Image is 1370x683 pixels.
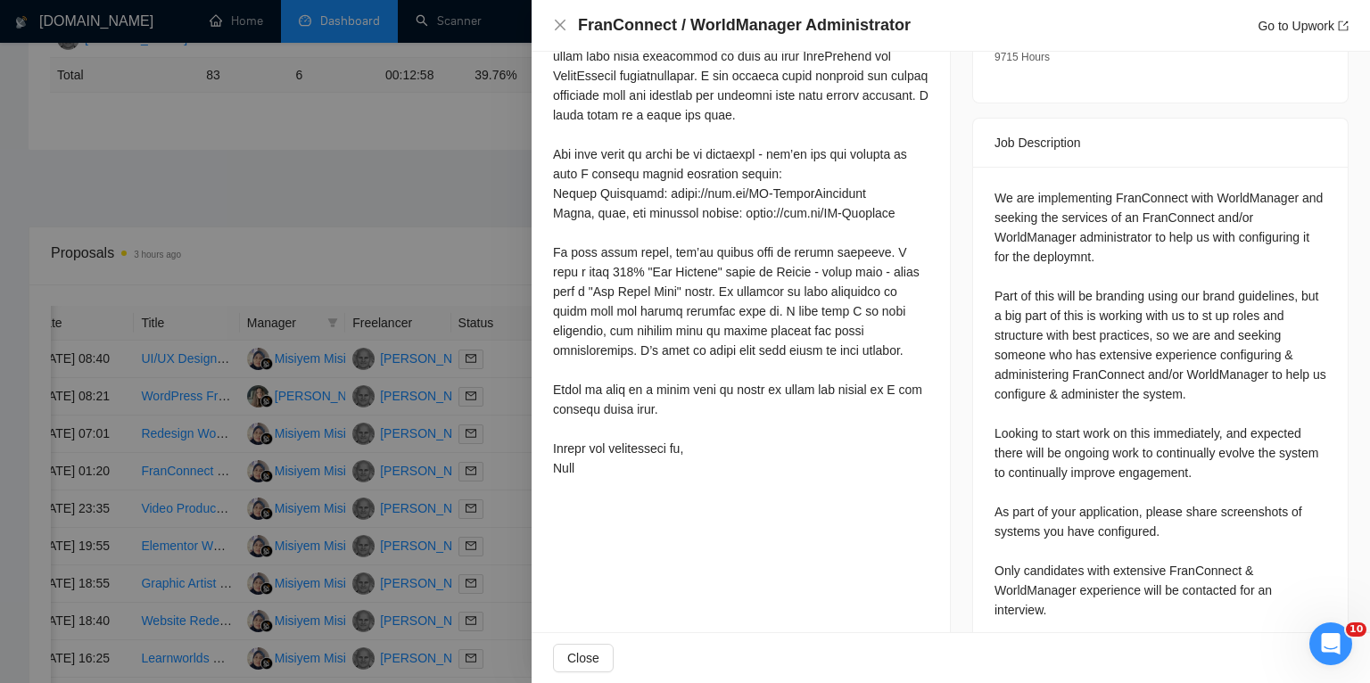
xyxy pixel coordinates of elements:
div: Job Description [994,119,1326,167]
span: close [553,18,567,32]
div: We are implementing FranConnect with WorldManager and seeking the services of an FranConnect and/... [994,188,1326,620]
span: 10 [1346,622,1366,637]
h4: FranConnect / WorldManager Administrator [578,14,911,37]
span: 9715 Hours [994,51,1050,63]
a: Go to Upworkexport [1258,19,1349,33]
iframe: Intercom live chat [1309,622,1352,665]
button: Close [553,18,567,33]
span: Close [567,648,599,668]
span: export [1338,21,1349,31]
button: Close [553,644,614,672]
